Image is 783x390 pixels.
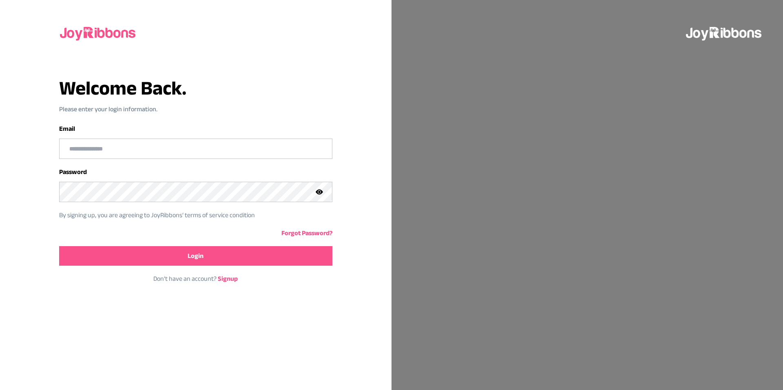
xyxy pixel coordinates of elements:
[281,229,332,236] a: Forgot Password?
[59,274,332,284] p: Don‘t have an account?
[59,125,75,132] label: Email
[685,20,763,46] img: joyribbons
[218,275,238,282] a: Signup
[59,246,332,266] button: Login
[59,20,137,46] img: joyribbons
[188,251,203,261] span: Login
[59,168,87,175] label: Password
[59,210,320,220] p: By signing up, you are agreeing to JoyRibbons‘ terms of service condition
[59,78,332,98] h3: Welcome Back.
[59,104,332,114] p: Please enter your login information.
